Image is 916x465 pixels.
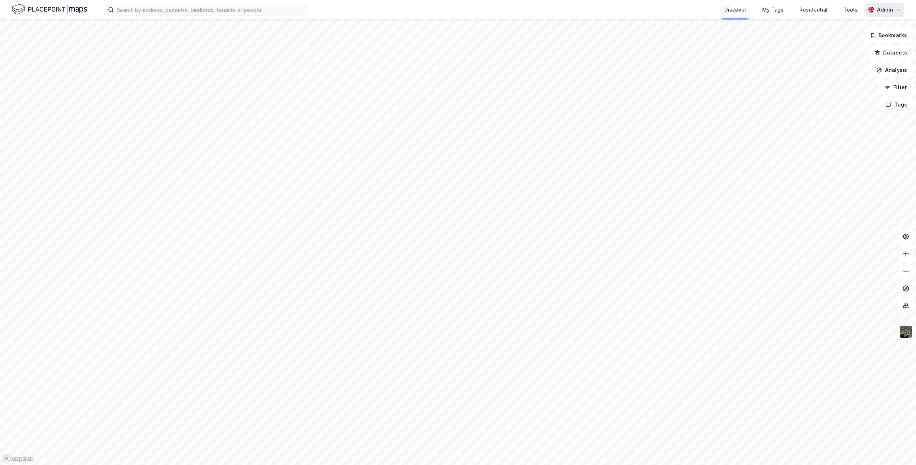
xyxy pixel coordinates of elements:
[724,5,746,14] div: Discover
[880,430,916,465] iframe: Chat Widget
[880,430,916,465] div: Widżet czatu
[12,3,87,16] img: logo.f888ab2527a4732fd821a326f86c7f29.svg
[762,5,783,14] div: My Tags
[114,4,307,15] input: Search by address, cadastre, landlords, tenants or people
[799,5,828,14] div: Residential
[877,5,893,14] div: Admin
[843,5,858,14] div: Tools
